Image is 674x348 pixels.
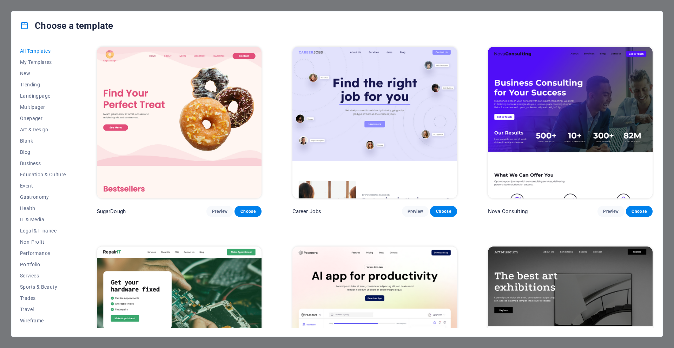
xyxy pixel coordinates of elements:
[20,194,66,200] span: Gastronomy
[20,135,66,146] button: Blank
[20,225,66,236] button: Legal & Finance
[20,158,66,169] button: Business
[402,206,429,217] button: Preview
[20,90,66,101] button: Landingpage
[20,169,66,180] button: Education & Culture
[240,209,256,214] span: Choose
[20,71,66,76] span: New
[20,113,66,124] button: Onepager
[292,47,457,198] img: Career Jobs
[20,203,66,214] button: Health
[20,79,66,90] button: Trending
[20,138,66,144] span: Blank
[20,273,66,278] span: Services
[20,262,66,267] span: Portfolio
[20,239,66,245] span: Non-Profit
[20,250,66,256] span: Performance
[430,206,457,217] button: Choose
[488,47,653,198] img: Nova Consulting
[20,59,66,65] span: My Templates
[292,208,322,215] p: Career Jobs
[20,236,66,248] button: Non-Profit
[20,172,66,177] span: Education & Culture
[20,93,66,99] span: Landingpage
[632,209,647,214] span: Choose
[20,57,66,68] button: My Templates
[20,48,66,54] span: All Templates
[20,45,66,57] button: All Templates
[20,281,66,293] button: Sports & Beauty
[20,191,66,203] button: Gastronomy
[20,228,66,234] span: Legal & Finance
[20,315,66,326] button: Wireframe
[20,214,66,225] button: IT & Media
[436,209,451,214] span: Choose
[20,160,66,166] span: Business
[20,127,66,132] span: Art & Design
[20,104,66,110] span: Multipager
[408,209,423,214] span: Preview
[597,206,624,217] button: Preview
[20,124,66,135] button: Art & Design
[603,209,619,214] span: Preview
[20,149,66,155] span: Blog
[488,208,528,215] p: Nova Consulting
[97,47,262,198] img: SugarDough
[20,293,66,304] button: Trades
[20,82,66,87] span: Trending
[20,259,66,270] button: Portfolio
[20,205,66,211] span: Health
[212,209,227,214] span: Preview
[20,101,66,113] button: Multipager
[20,180,66,191] button: Event
[20,183,66,189] span: Event
[20,304,66,315] button: Travel
[20,318,66,323] span: Wireframe
[20,116,66,121] span: Onepager
[97,208,126,215] p: SugarDough
[20,146,66,158] button: Blog
[20,270,66,281] button: Services
[20,284,66,290] span: Sports & Beauty
[626,206,653,217] button: Choose
[20,68,66,79] button: New
[234,206,261,217] button: Choose
[20,248,66,259] button: Performance
[206,206,233,217] button: Preview
[20,307,66,312] span: Travel
[20,20,113,31] h4: Choose a template
[20,295,66,301] span: Trades
[20,217,66,222] span: IT & Media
